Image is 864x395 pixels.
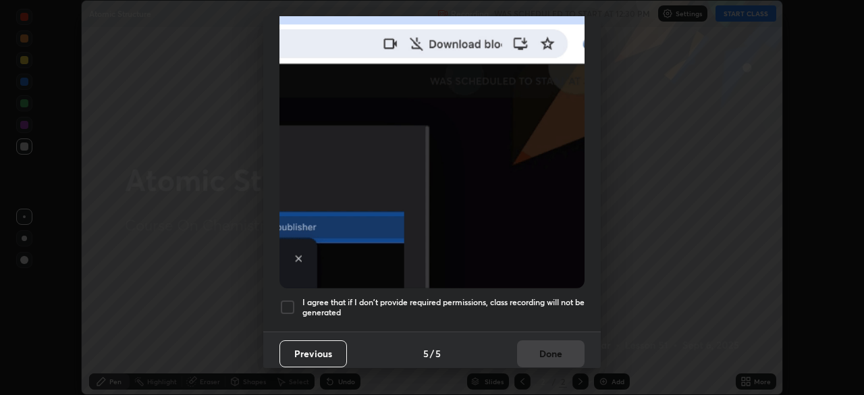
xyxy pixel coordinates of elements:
[423,346,429,361] h4: 5
[279,340,347,367] button: Previous
[302,297,585,318] h5: I agree that if I don't provide required permissions, class recording will not be generated
[430,346,434,361] h4: /
[435,346,441,361] h4: 5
